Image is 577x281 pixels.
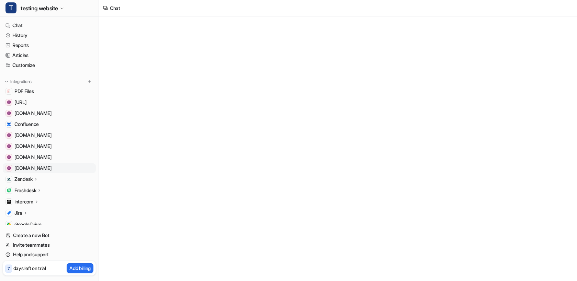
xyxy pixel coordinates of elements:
img: nri3pl.com [7,144,11,148]
p: days left on trial [13,265,46,272]
a: PDF FilesPDF Files [3,86,96,96]
a: nri3pl.com[DOMAIN_NAME] [3,141,96,151]
a: Help and support [3,250,96,259]
p: Add billing [69,265,91,272]
a: www.eesel.ai[URL] [3,97,96,107]
span: T [5,2,16,13]
span: [DOMAIN_NAME] [14,165,52,172]
span: testing website [21,3,58,13]
span: Google Drive [14,221,42,228]
img: www.cardekho.com [7,166,11,170]
span: [DOMAIN_NAME] [14,110,52,117]
img: careers-nri3pl.com [7,155,11,159]
img: PDF Files [7,89,11,93]
img: Freshdesk [7,188,11,192]
a: Google DriveGoogle Drive [3,220,96,229]
img: support.bikesonline.com.au [7,133,11,137]
a: Create a new Bot [3,231,96,240]
p: Jira [14,210,22,216]
img: menu_add.svg [87,79,92,84]
a: Invite teammates [3,240,96,250]
img: Zendesk [7,177,11,181]
button: Integrations [3,78,34,85]
a: Customize [3,60,96,70]
div: Chat [110,4,120,12]
span: [DOMAIN_NAME] [14,132,52,139]
a: History [3,31,96,40]
p: Zendesk [14,176,33,183]
a: support.coursiv.io[DOMAIN_NAME] [3,108,96,118]
a: Chat [3,21,96,30]
img: Confluence [7,122,11,126]
a: Reports [3,40,96,50]
a: Articles [3,50,96,60]
a: careers-nri3pl.com[DOMAIN_NAME] [3,152,96,162]
a: support.bikesonline.com.au[DOMAIN_NAME] [3,130,96,140]
span: [URL] [14,99,27,106]
a: www.cardekho.com[DOMAIN_NAME] [3,163,96,173]
img: Intercom [7,200,11,204]
p: Integrations [10,79,32,84]
img: www.eesel.ai [7,100,11,104]
a: ConfluenceConfluence [3,119,96,129]
span: Confluence [14,121,39,128]
img: Jira [7,211,11,215]
p: Intercom [14,198,33,205]
img: expand menu [4,79,9,84]
span: PDF Files [14,88,34,95]
span: [DOMAIN_NAME] [14,143,52,150]
button: Add billing [67,263,93,273]
img: support.coursiv.io [7,111,11,115]
p: Freshdesk [14,187,36,194]
p: 7 [8,266,10,272]
img: Google Drive [7,222,11,226]
span: [DOMAIN_NAME] [14,154,52,161]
